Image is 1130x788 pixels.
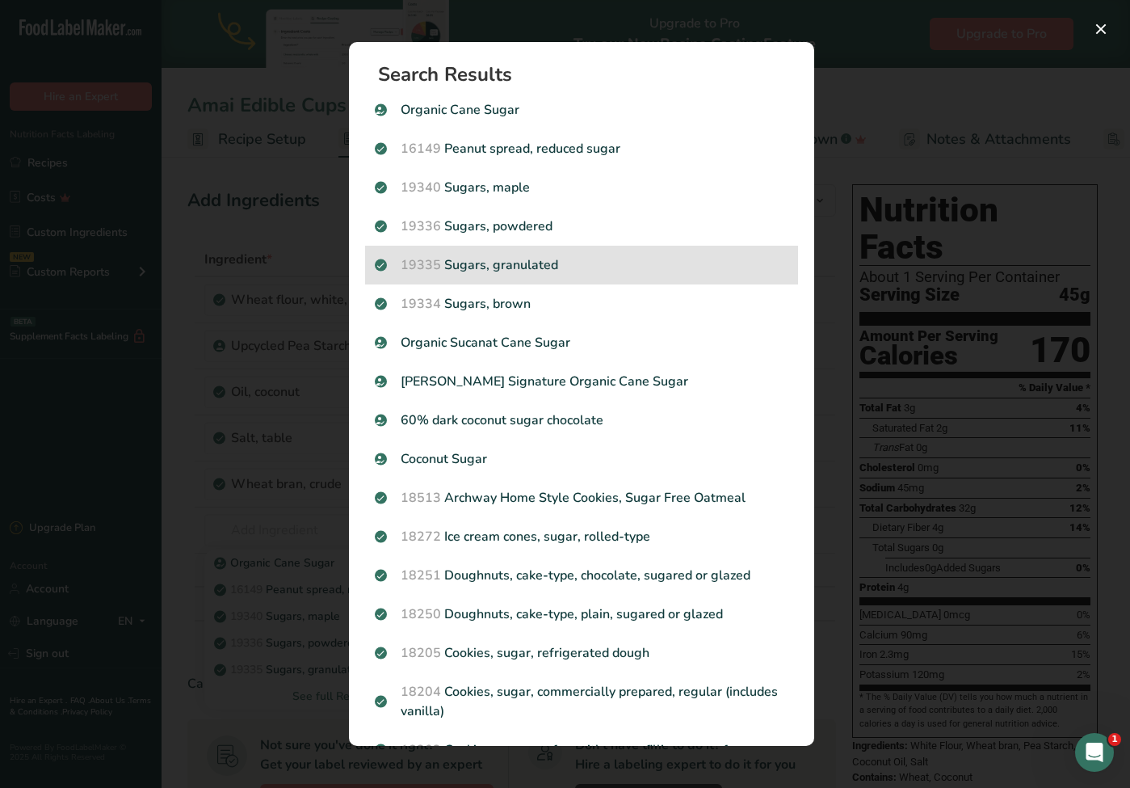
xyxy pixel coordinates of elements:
p: Organic Sucanat Cane Sugar [375,333,788,352]
iframe: Intercom live chat [1075,733,1114,772]
span: 18205 [401,644,441,662]
span: 16149 [401,140,441,158]
p: Sugars, brown [375,294,788,314]
span: 19336 [401,217,441,235]
span: 19340 [401,179,441,196]
p: Organic Cane Sugar [375,100,788,120]
p: Sugars, powdered [375,217,788,236]
span: 19335 [401,256,441,274]
p: Doughnuts, cake-type, plain, sugared or glazed [375,605,788,624]
p: 60% dark coconut sugar chocolate [375,411,788,430]
span: 18251 [401,567,441,584]
p: [PERSON_NAME] Signature Organic Cane Sugar [375,372,788,391]
p: Cookies, sugar, commercially prepared, regular (includes vanilla) [375,682,788,721]
p: Peanut spread, reduced sugar [375,139,788,158]
span: 1 [1108,733,1121,746]
span: 18513 [401,489,441,507]
p: Doughnuts, cake-type, chocolate, sugared or glazed [375,566,788,585]
span: 18204 [401,683,441,701]
span: 18250 [401,605,441,623]
p: Cookies, sugar, refrigerated dough [375,643,788,663]
p: Sugars, maple [375,178,788,197]
span: 18272 [401,528,441,546]
p: Coconut Sugar [375,449,788,469]
h1: Search Results [378,65,798,84]
p: Archway Home Style Cookies, Sugar Free Oatmeal [375,488,788,508]
p: Cookies, sugar wafer, with creme filling, sugar free [375,740,788,760]
span: 18202 [401,741,441,759]
p: Sugars, granulated [375,255,788,275]
p: Ice cream cones, sugar, rolled-type [375,527,788,546]
span: 19334 [401,295,441,313]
